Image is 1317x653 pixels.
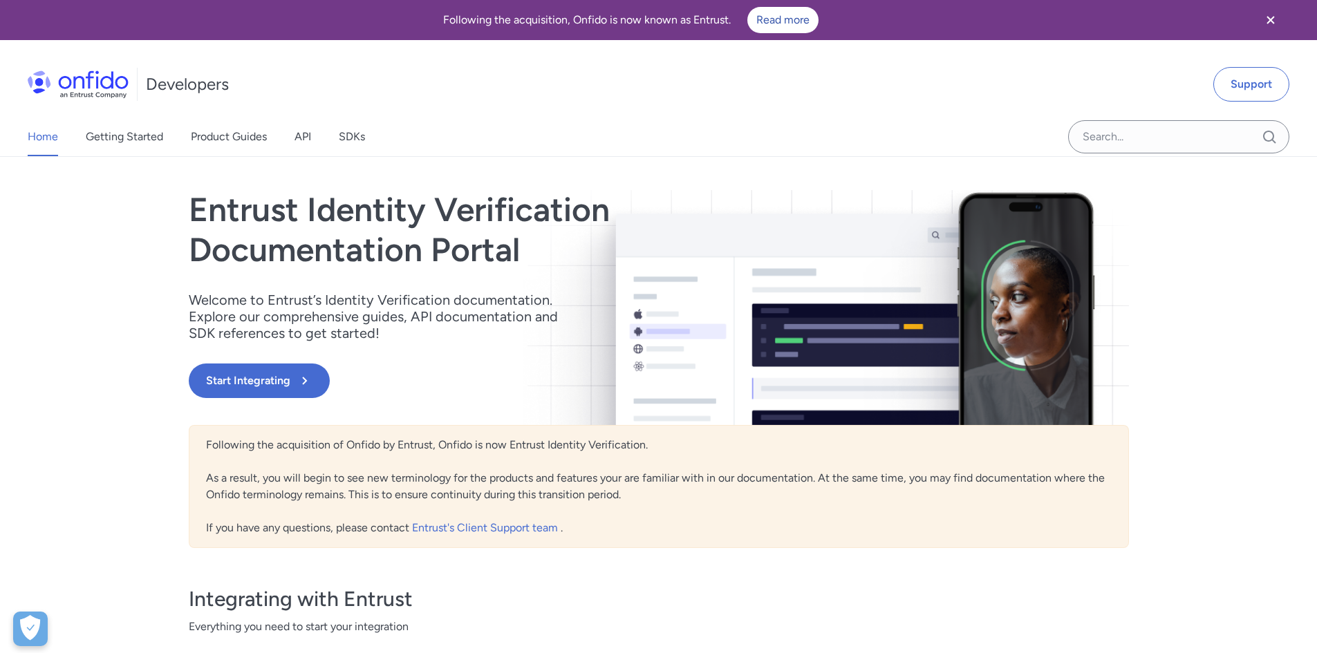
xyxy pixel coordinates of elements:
input: Onfido search input field [1068,120,1289,153]
a: Read more [747,7,819,33]
div: Cookie Preferences [13,612,48,646]
svg: Close banner [1262,12,1279,28]
a: API [295,117,311,156]
button: Close banner [1245,3,1296,37]
h1: Developers [146,73,229,95]
h3: Integrating with Entrust [189,585,1129,613]
button: Start Integrating [189,363,330,398]
button: Open Preferences [13,612,48,646]
a: Home [28,117,58,156]
p: Welcome to Entrust’s Identity Verification documentation. Explore our comprehensive guides, API d... [189,292,576,341]
img: Onfido Logo [28,70,129,98]
a: Support [1213,67,1289,102]
a: SDKs [339,117,365,156]
a: Entrust's Client Support team [412,521,561,534]
a: Product Guides [191,117,267,156]
h1: Entrust Identity Verification Documentation Portal [189,190,847,269]
div: Following the acquisition of Onfido by Entrust, Onfido is now Entrust Identity Verification. As a... [189,425,1129,548]
span: Everything you need to start your integration [189,618,1129,635]
a: Getting Started [86,117,163,156]
a: Start Integrating [189,363,847,398]
div: Following the acquisition, Onfido is now known as Entrust. [17,7,1245,33]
